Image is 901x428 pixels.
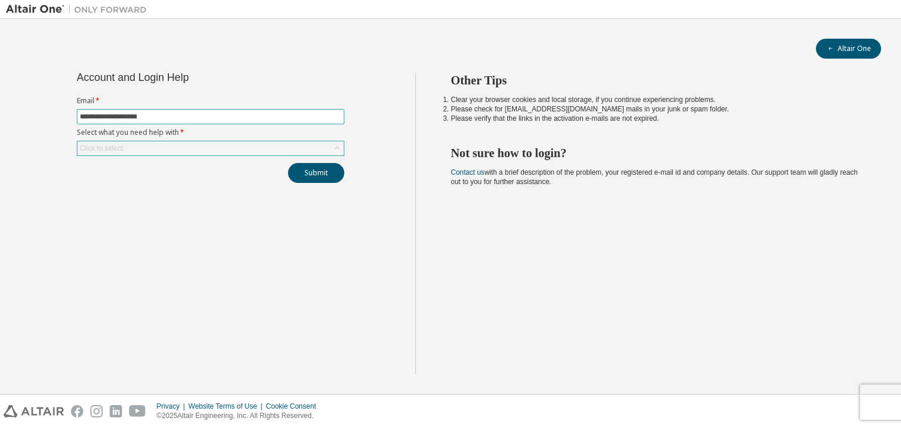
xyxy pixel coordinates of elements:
li: Clear your browser cookies and local storage, if you continue experiencing problems. [451,95,861,104]
h2: Not sure how to login? [451,145,861,161]
button: Altair One [816,39,881,59]
h2: Other Tips [451,73,861,88]
div: Account and Login Help [77,73,291,82]
a: Contact us [451,168,485,176]
label: Email [77,96,344,106]
label: Select what you need help with [77,128,344,137]
img: instagram.svg [90,405,103,417]
div: Privacy [157,402,188,411]
button: Submit [288,163,344,183]
li: Please verify that the links in the activation e-mails are not expired. [451,114,861,123]
img: Altair One [6,4,153,15]
img: youtube.svg [129,405,146,417]
div: Cookie Consent [266,402,323,411]
img: altair_logo.svg [4,405,64,417]
img: linkedin.svg [110,405,122,417]
p: © 2025 Altair Engineering, Inc. All Rights Reserved. [157,411,323,421]
span: with a brief description of the problem, your registered e-mail id and company details. Our suppo... [451,168,858,186]
div: Click to select [80,144,123,153]
div: Website Terms of Use [188,402,266,411]
li: Please check for [EMAIL_ADDRESS][DOMAIN_NAME] mails in your junk or spam folder. [451,104,861,114]
div: Click to select [77,141,344,155]
img: facebook.svg [71,405,83,417]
